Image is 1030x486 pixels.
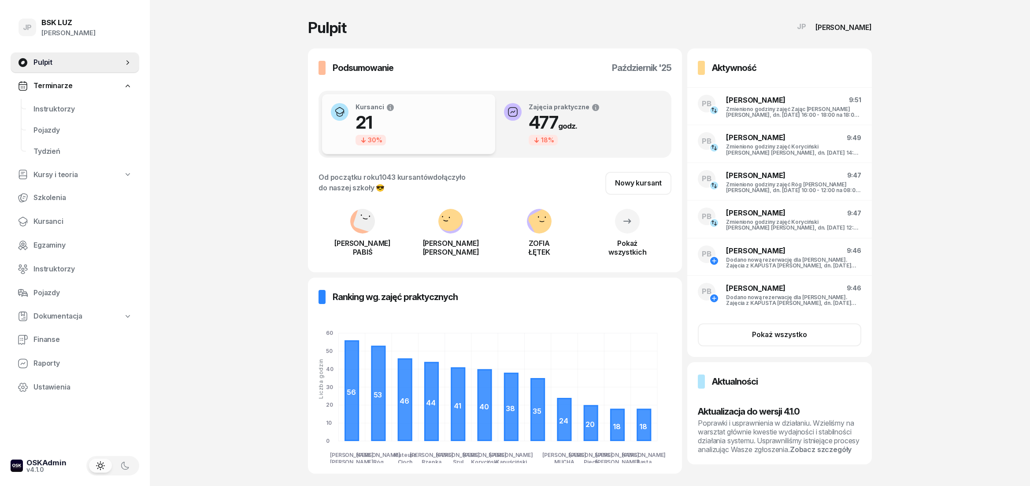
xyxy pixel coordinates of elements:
a: Instruktorzy [11,259,139,280]
span: Pulpit [33,57,123,68]
tspan: [PERSON_NAME] [596,452,639,458]
span: PB [702,175,711,182]
span: [PERSON_NAME] [726,208,785,217]
div: Pokaż wszystko [752,329,807,341]
tspan: Koryciński [471,459,498,465]
a: Egzaminy [11,235,139,256]
tspan: Rzepka [422,459,441,465]
a: [PERSON_NAME][PERSON_NAME] [407,226,495,256]
a: Szkolenia [11,187,139,208]
div: [PERSON_NAME] [PERSON_NAME] [407,239,495,256]
span: Dokumentacja [33,311,82,322]
span: 9:51 [849,96,861,104]
a: [PERSON_NAME]PABIŚ [319,226,407,256]
div: Zmieniono godziny zajęć Róg [PERSON_NAME] [PERSON_NAME], dn. [DATE] 10:00 - 12:00 na 08:00 - 12:00 [726,182,861,193]
span: Egzaminy [33,240,132,251]
span: PB [702,213,711,220]
div: Pokaż wszystkich [583,239,671,256]
span: [PERSON_NAME] [726,133,785,142]
h1: 21 [356,112,395,133]
a: Pojazdy [11,282,139,304]
tspan: [PERSON_NAME] [622,452,666,458]
h3: Ranking wg. zajęć praktycznych [333,290,458,304]
span: Instruktorzy [33,263,132,275]
a: Raporty [11,353,139,374]
a: Dokumentacja [11,306,139,326]
a: Ustawienia [11,377,139,398]
span: [PERSON_NAME] [726,96,785,104]
span: Finanse [33,334,132,345]
div: Zajęcia praktyczne [529,103,600,112]
a: ZOFIAŁĘTEK [495,226,583,256]
tspan: Róg [373,459,384,465]
small: godz. [558,122,577,130]
a: Kursanci [11,211,139,232]
tspan: Cioch [398,459,412,465]
h3: październik '25 [612,61,671,75]
a: Tydzień [26,141,139,162]
span: [PERSON_NAME] [726,246,785,255]
tspan: [PERSON_NAME] [330,459,374,465]
tspan: Mateusz [393,452,416,458]
span: Raporty [33,358,132,369]
tspan: Szul [453,459,464,465]
div: Od początku roku dołączyło do naszej szkoły 😎 [319,172,466,193]
a: Nowy kursant [605,172,671,195]
tspan: 40 [326,366,333,372]
span: Instruktorzy [33,104,132,115]
span: Tydzień [33,146,132,157]
tspan: 30 [326,384,333,390]
div: [PERSON_NAME] [815,24,872,31]
a: Pokażwszystkich [583,219,671,256]
h1: Pulpit [308,20,346,35]
div: Liczba godzin [318,359,324,399]
span: JP [23,24,32,31]
a: Terminarze [11,76,139,96]
button: Zajęcia praktyczne477godz.18% [495,94,668,154]
a: AktualnościAktualizacja do wersji 4.1.0Poprawki i usprawnienia w działaniu. Wzieliśmy na warsztat... [687,362,872,464]
a: Instruktorzy [26,99,139,120]
tspan: 20 [326,401,333,408]
button: Pokaż wszystko [698,323,861,346]
span: [PERSON_NAME] [726,171,785,180]
tspan: [PERSON_NAME] [410,452,453,458]
div: Zmieniono godziny zajęć Zając [PERSON_NAME] [PERSON_NAME], dn. [DATE] 16:00 - 18:00 na 18:00 - 20:00 [726,106,861,118]
span: 9:49 [847,134,861,141]
div: Nowy kursant [615,178,662,189]
span: 9:47 [847,171,861,179]
tspan: 10 [326,419,332,426]
tspan: 60 [326,330,333,336]
div: BSK LUZ [41,19,96,26]
a: Pojazdy [26,120,139,141]
span: Kursy i teoria [33,169,78,181]
span: Ustawienia [33,382,132,393]
tspan: [PERSON_NAME] [569,452,613,458]
tspan: [PERSON_NAME] [596,459,639,465]
a: Pulpit [11,52,139,73]
tspan: [PERSON_NAME] [436,452,480,458]
span: Kursanci [33,216,132,227]
div: [PERSON_NAME] PABIŚ [319,239,407,256]
a: AktywnośćPB[PERSON_NAME]9:51Zmieniono godziny zajęć Zając [PERSON_NAME] [PERSON_NAME], dn. [DATE]... [687,48,872,357]
span: 1043 kursantów [379,173,433,182]
div: ZOFIA ŁĘTEK [495,239,583,256]
h3: Aktualizacja do wersji 4.1.0 [698,404,861,419]
h3: Aktywność [712,61,756,75]
tspan: [PERSON_NAME] [330,452,374,458]
span: JP [797,23,806,30]
span: 9:46 [847,284,861,292]
tspan: [PERSON_NAME] [542,452,586,458]
div: Zmieniono godziny zajęć Koryciński [PERSON_NAME] [PERSON_NAME], dn. [DATE] 14:00 - 16:00 na 10:00... [726,144,861,155]
tspan: Basta [637,459,652,465]
span: 9:46 [847,247,861,254]
span: PB [702,100,711,108]
span: Terminarze [33,80,72,92]
span: PB [702,250,711,258]
a: Finanse [11,329,139,350]
div: Kursanci [356,103,395,112]
span: [PERSON_NAME] [726,284,785,293]
span: PB [702,137,711,145]
div: 30% [356,135,386,145]
tspan: 50 [326,348,333,354]
div: Dodano nową rezerwację dla [PERSON_NAME]. Zajęcia z KAPUSTA [PERSON_NAME], dn. [DATE] 14:00 - 16:00 [726,294,861,306]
